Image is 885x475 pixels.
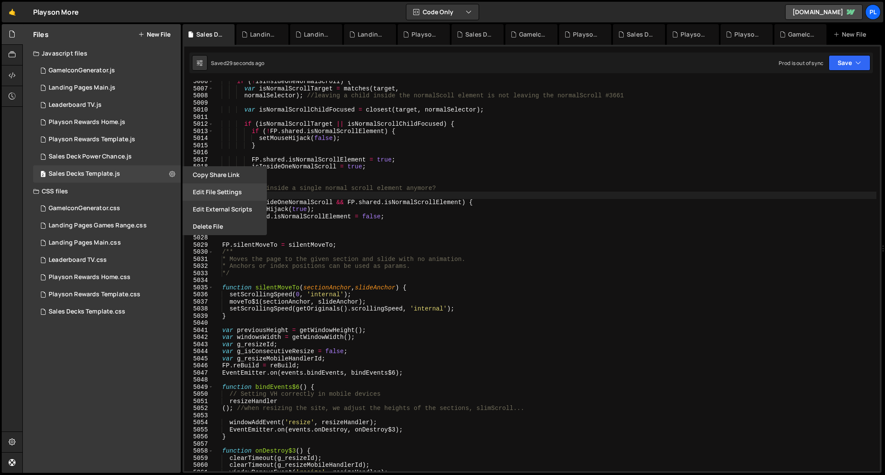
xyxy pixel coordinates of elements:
[184,149,214,156] div: 5016
[184,441,214,448] div: 5057
[196,30,224,39] div: Sales Decks Template.js
[734,30,762,39] div: Playson Rewards Home.js
[183,201,267,218] button: Edit External Scripts
[184,412,214,419] div: 5053
[49,101,102,109] div: Leaderboard TV.js
[49,170,120,178] div: Sales Decks Template.js
[33,217,181,234] div: 15074/39401.css
[779,59,823,67] div: Prod is out of sync
[184,369,214,377] div: 5047
[184,277,214,284] div: 5034
[184,362,214,369] div: 5046
[627,30,655,39] div: Sales Deck Power Chance.js
[412,30,439,39] div: Playson Rewards Home.css
[184,234,214,242] div: 5028
[184,121,214,128] div: 5012
[138,31,170,38] button: New File
[33,30,49,39] h2: Files
[184,99,214,107] div: 5009
[49,256,107,264] div: Leaderboard TV.css
[184,78,214,85] div: 5006
[23,183,181,200] div: CSS files
[33,269,181,286] div: 15074/39402.css
[184,433,214,441] div: 5056
[184,405,214,412] div: 5052
[785,4,863,20] a: [DOMAIN_NAME]
[184,270,214,277] div: 5033
[40,171,46,178] span: 2
[184,85,214,93] div: 5007
[226,59,264,67] div: 29 seconds ago
[304,30,332,39] div: Landing Pages Main.css
[184,135,214,142] div: 5014
[183,166,267,183] button: Copy share link
[833,30,870,39] div: New File
[184,156,214,164] div: 5017
[465,30,493,39] div: Sales Decks Template.css
[184,248,214,256] div: 5030
[33,251,181,269] div: 15074/39405.css
[49,222,147,230] div: Landing Pages Games Range.css
[33,286,181,303] div: 15074/39396.css
[33,148,181,165] div: 15074/40743.js
[183,183,267,201] button: Edit File Settings
[184,320,214,327] div: 5040
[184,305,214,313] div: 5038
[184,419,214,426] div: 5054
[33,131,181,148] div: 15074/39397.js
[33,96,181,114] div: 15074/39404.js
[33,165,181,183] div: 15074/39399.js
[49,205,120,212] div: GameIconGenerator.css
[184,284,214,292] div: 5035
[49,136,135,143] div: Playson Rewards Template.js
[184,341,214,348] div: 5043
[33,303,181,320] div: 15074/39398.css
[49,118,125,126] div: Playson Rewards Home.js
[33,79,181,96] div: 15074/39395.js
[184,114,214,121] div: 5011
[33,234,181,251] div: 15074/39400.css
[358,30,386,39] div: Landing Pages Main.js
[2,2,23,22] a: 🤙
[33,114,181,131] div: 15074/39403.js
[184,263,214,270] div: 5032
[184,348,214,355] div: 5044
[865,4,881,20] a: pl
[184,256,214,263] div: 5031
[23,45,181,62] div: Javascript files
[33,200,181,217] div: 15074/41113.css
[184,313,214,320] div: 5039
[184,455,214,462] div: 5059
[49,153,132,161] div: Sales Deck Power Chance.js
[184,298,214,306] div: 5037
[33,7,79,17] div: Playson More
[184,128,214,135] div: 5013
[406,4,479,20] button: Code Only
[184,355,214,363] div: 5045
[49,67,115,75] div: GameIconGenerator.js
[184,384,214,391] div: 5049
[49,308,125,316] div: Sales Decks Template.css
[184,398,214,405] div: 5051
[184,327,214,334] div: 5041
[829,55,870,71] button: Save
[788,30,816,39] div: GameIconGenerator.js
[681,30,709,39] div: Playson Rewards Template.js
[184,447,214,455] div: 5058
[184,426,214,434] div: 5055
[184,242,214,249] div: 5029
[184,291,214,298] div: 5036
[211,59,264,67] div: Saved
[49,291,140,298] div: Playson Rewards Template.css
[184,163,214,171] div: 5018
[184,391,214,398] div: 5050
[183,218,267,235] button: Delete File
[49,84,115,92] div: Landing Pages Main.js
[49,273,130,281] div: Playson Rewards Home.css
[49,239,121,247] div: Landing Pages Main.css
[250,30,278,39] div: Landing Pages Games Range.css
[184,334,214,341] div: 5042
[184,92,214,99] div: 5008
[573,30,601,39] div: Playson Rewards Template.css
[184,462,214,469] div: 5060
